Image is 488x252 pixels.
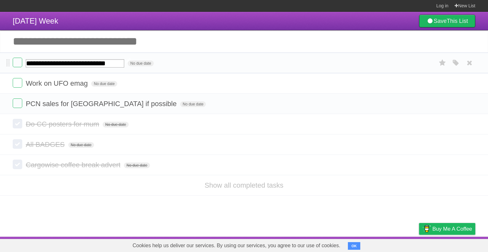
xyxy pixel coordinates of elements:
span: Work on UFO emag [26,79,89,87]
button: OK [348,242,360,250]
label: Done [13,119,22,128]
span: No due date [180,101,206,107]
span: Do CC posters for mum [26,120,101,128]
span: No due date [103,122,128,127]
a: Terms [389,238,403,250]
a: Developers [356,238,381,250]
span: Cargowise coffee break advert [26,161,122,169]
a: Show all completed tasks [205,181,283,189]
a: Privacy [411,238,427,250]
span: Cookies help us deliver our services. By using our services, you agree to our use of cookies. [126,239,347,252]
span: Buy me a coffee [432,223,472,234]
label: Done [13,98,22,108]
a: Suggest a feature [435,238,475,250]
a: About [335,238,348,250]
label: Done [13,160,22,169]
span: No due date [128,61,153,66]
span: No due date [124,162,150,168]
a: SaveThis List [419,15,475,27]
label: Star task [437,58,449,68]
label: Done [13,58,22,67]
label: Done [13,78,22,88]
a: Buy me a coffee [419,223,475,235]
b: This List [447,18,468,24]
span: No due date [68,142,94,148]
img: Buy me a coffee [422,223,431,234]
span: No due date [91,81,117,87]
span: All BADGES [26,140,66,148]
span: PCN sales for [GEOGRAPHIC_DATA] if possible [26,100,178,108]
label: Done [13,139,22,149]
span: [DATE] Week [13,17,58,25]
